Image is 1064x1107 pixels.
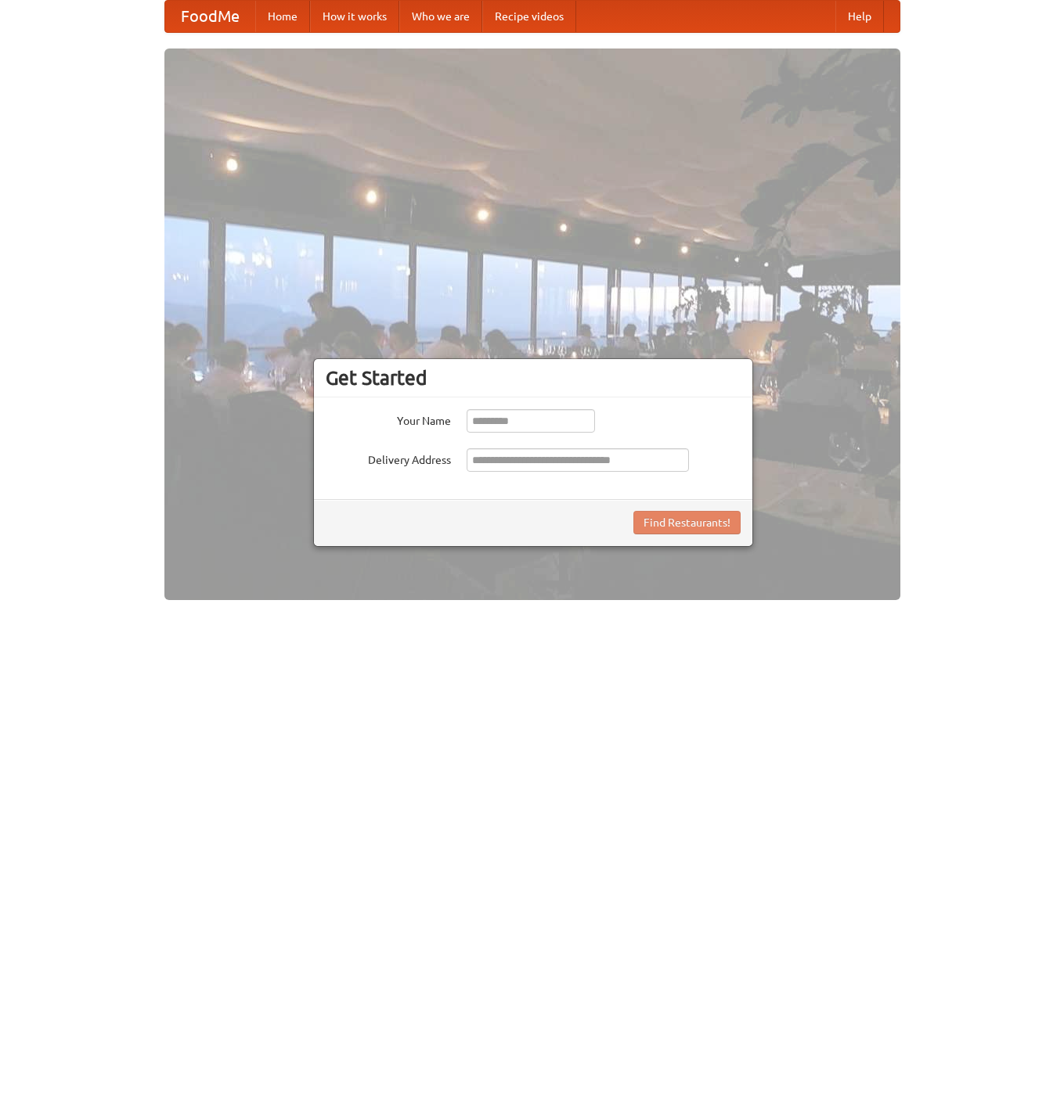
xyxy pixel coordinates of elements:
[310,1,399,32] a: How it works
[835,1,884,32] a: Help
[165,1,255,32] a: FoodMe
[326,409,451,429] label: Your Name
[326,366,741,390] h3: Get Started
[326,448,451,468] label: Delivery Address
[255,1,310,32] a: Home
[482,1,576,32] a: Recipe videos
[399,1,482,32] a: Who we are
[633,511,741,534] button: Find Restaurants!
